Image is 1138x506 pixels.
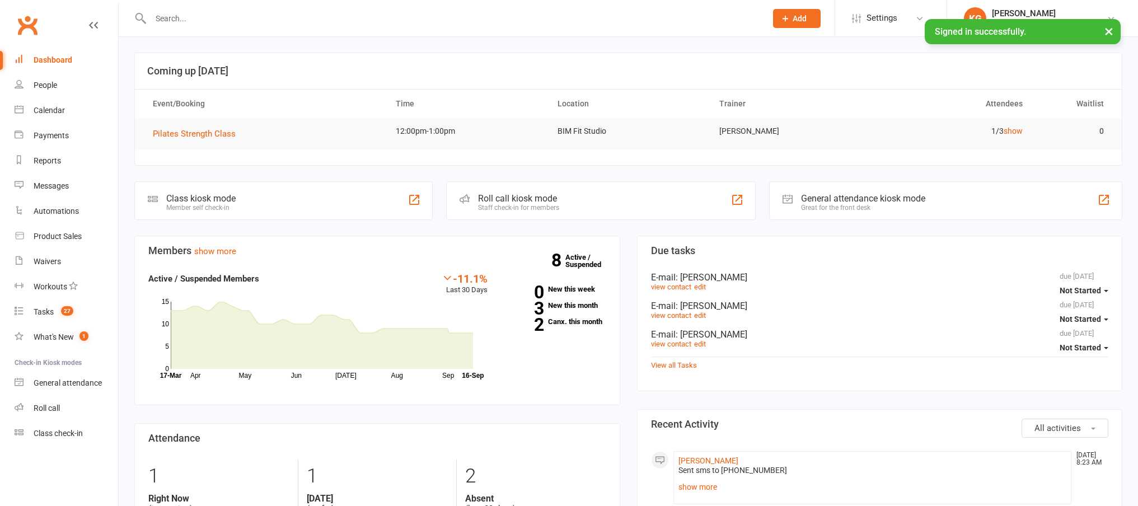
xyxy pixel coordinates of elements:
[504,300,544,317] strong: 3
[34,282,67,291] div: Workouts
[34,257,61,266] div: Waivers
[15,199,118,224] a: Automations
[15,98,118,123] a: Calendar
[307,460,447,493] div: 1
[34,181,69,190] div: Messages
[551,252,565,269] strong: 8
[676,272,747,283] span: : [PERSON_NAME]
[651,311,691,320] a: view contact
[694,311,706,320] a: edit
[34,156,61,165] div: Reports
[651,329,1109,340] div: E-mail
[79,331,88,341] span: 1
[61,306,73,316] span: 27
[166,204,236,212] div: Member self check-in
[478,193,559,204] div: Roll call kiosk mode
[34,378,102,387] div: General attendance
[1033,90,1114,118] th: Waitlist
[651,283,691,291] a: view contact
[15,274,118,299] a: Workouts
[504,302,606,309] a: 3New this month
[13,11,41,39] a: Clubworx
[15,174,118,199] a: Messages
[992,18,1107,29] div: Balance In Motion Physiotherapy
[34,232,82,241] div: Product Sales
[15,421,118,446] a: Class kiosk mode
[147,65,1109,77] h3: Coming up [DATE]
[504,284,544,301] strong: 0
[153,129,236,139] span: Pilates Strength Class
[1060,338,1108,358] button: Not Started
[34,332,74,341] div: What's New
[34,207,79,215] div: Automations
[793,14,807,23] span: Add
[678,466,787,475] span: Sent sms to [PHONE_NUMBER]
[773,9,821,28] button: Add
[801,204,925,212] div: Great for the front desk
[651,361,697,369] a: View all Tasks
[15,396,118,421] a: Roll call
[465,493,606,504] strong: Absent
[307,493,447,504] strong: [DATE]
[504,318,606,325] a: 2Canx. this month
[34,429,83,438] div: Class check-in
[148,433,606,444] h3: Attendance
[148,245,606,256] h3: Members
[34,55,72,64] div: Dashboard
[935,26,1026,37] span: Signed in successfully.
[1060,309,1108,329] button: Not Started
[565,245,615,277] a: 8Active / Suspended
[1060,315,1101,324] span: Not Started
[992,8,1107,18] div: [PERSON_NAME]
[1060,280,1108,301] button: Not Started
[15,224,118,249] a: Product Sales
[709,90,871,118] th: Trainer
[1060,286,1101,295] span: Not Started
[871,118,1033,144] td: 1/3
[194,246,236,256] a: show more
[153,127,243,140] button: Pilates Strength Class
[1034,423,1081,433] span: All activities
[964,7,986,30] div: KG
[465,460,606,493] div: 2
[386,118,547,144] td: 12:00pm-1:00pm
[678,456,738,465] a: [PERSON_NAME]
[34,307,54,316] div: Tasks
[547,90,709,118] th: Location
[34,131,69,140] div: Payments
[651,301,1109,311] div: E-mail
[15,299,118,325] a: Tasks 27
[871,90,1033,118] th: Attendees
[147,11,758,26] input: Search...
[15,48,118,73] a: Dashboard
[143,90,386,118] th: Event/Booking
[504,285,606,293] a: 0New this week
[442,272,488,284] div: -11.1%
[148,460,289,493] div: 1
[694,340,706,348] a: edit
[651,272,1109,283] div: E-mail
[1099,19,1119,43] button: ×
[148,274,259,284] strong: Active / Suspended Members
[15,249,118,274] a: Waivers
[651,245,1109,256] h3: Due tasks
[694,283,706,291] a: edit
[1033,118,1114,144] td: 0
[504,316,544,333] strong: 2
[15,73,118,98] a: People
[15,371,118,396] a: General attendance kiosk mode
[867,6,897,31] span: Settings
[676,301,747,311] span: : [PERSON_NAME]
[34,106,65,115] div: Calendar
[166,193,236,204] div: Class kiosk mode
[1060,343,1101,352] span: Not Started
[1004,127,1023,135] a: show
[1022,419,1108,438] button: All activities
[148,493,289,504] strong: Right Now
[15,148,118,174] a: Reports
[676,329,747,340] span: : [PERSON_NAME]
[678,479,1067,495] a: show more
[442,272,488,296] div: Last 30 Days
[386,90,547,118] th: Time
[547,118,709,144] td: BIM Fit Studio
